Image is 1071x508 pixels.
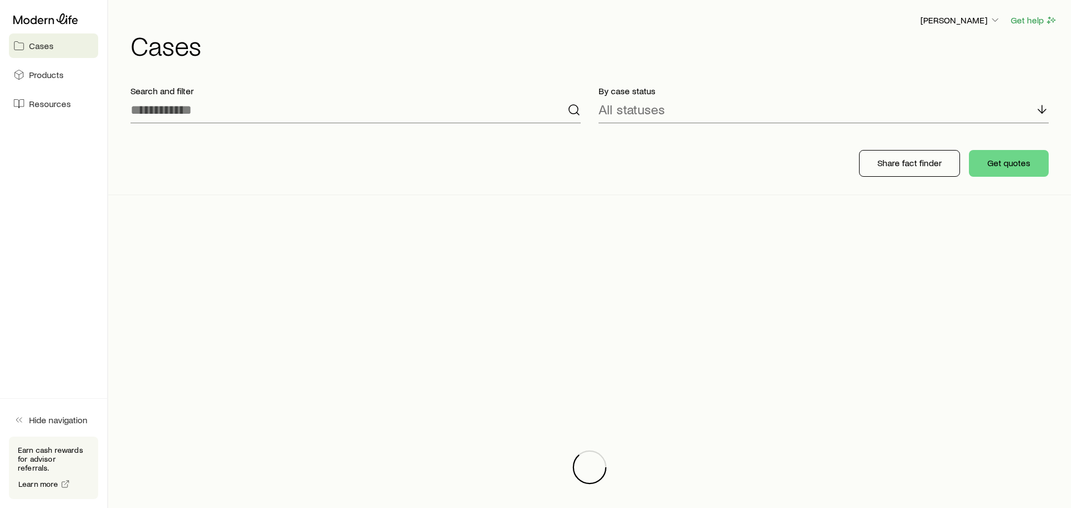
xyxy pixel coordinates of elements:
p: All statuses [599,101,665,117]
p: Earn cash rewards for advisor referrals. [18,446,89,472]
h1: Cases [131,32,1058,59]
button: Get quotes [969,150,1049,177]
a: Resources [9,91,98,116]
p: Search and filter [131,85,581,96]
button: Share fact finder [859,150,960,177]
button: Get help [1010,14,1058,27]
p: By case status [599,85,1049,96]
span: Hide navigation [29,414,88,425]
button: Hide navigation [9,408,98,432]
span: Cases [29,40,54,51]
p: [PERSON_NAME] [920,14,1001,26]
a: Cases [9,33,98,58]
div: Earn cash rewards for advisor referrals.Learn more [9,437,98,499]
span: Products [29,69,64,80]
span: Learn more [18,480,59,488]
p: Share fact finder [877,157,942,168]
a: Products [9,62,98,87]
button: [PERSON_NAME] [920,14,1001,27]
span: Resources [29,98,71,109]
